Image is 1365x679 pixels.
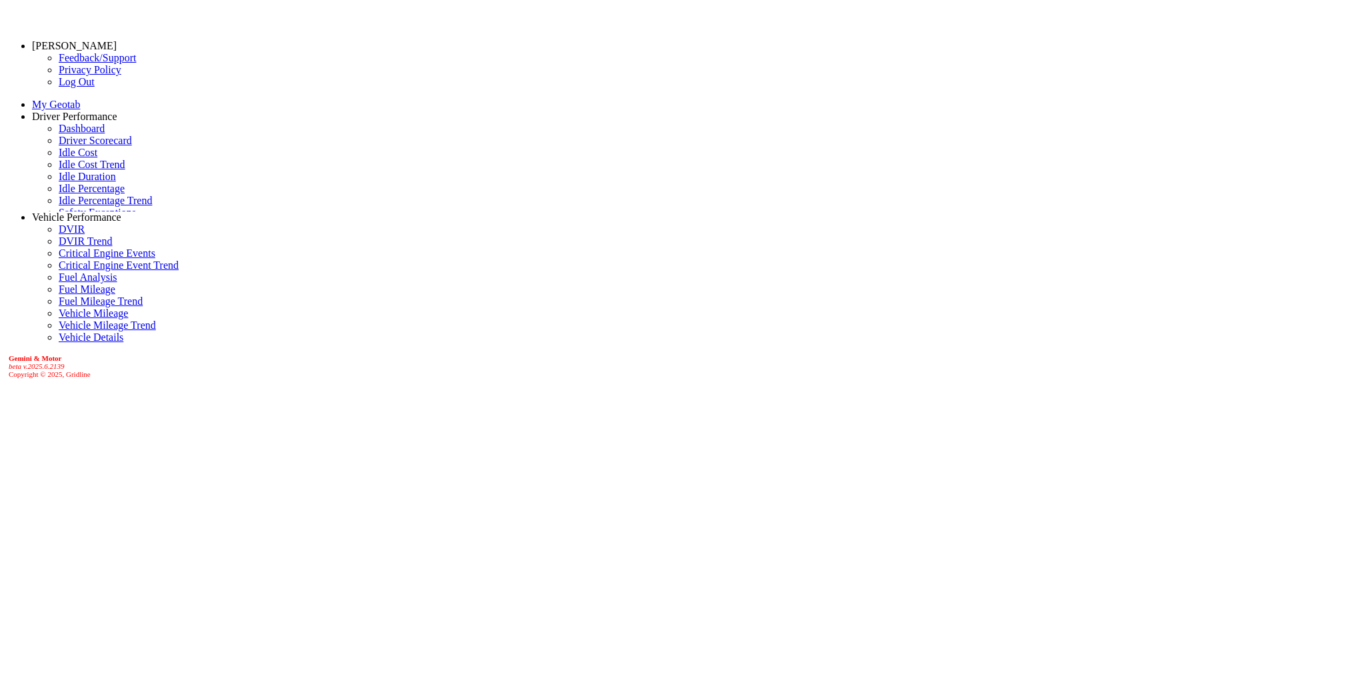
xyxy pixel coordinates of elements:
[32,40,117,51] a: [PERSON_NAME]
[59,64,121,75] a: Privacy Policy
[59,271,117,283] a: Fuel Analysis
[59,247,155,259] a: Critical Engine Events
[59,331,123,343] a: Vehicle Details
[59,76,95,87] a: Log Out
[59,283,115,295] a: Fuel Mileage
[59,135,132,146] a: Driver Scorecard
[59,183,125,194] a: Idle Percentage
[9,354,61,362] b: Gemini & Motor
[59,171,116,182] a: Idle Duration
[59,223,85,235] a: DVIR
[32,111,117,122] a: Driver Performance
[59,259,179,271] a: Critical Engine Event Trend
[32,211,121,223] a: Vehicle Performance
[59,235,112,247] a: DVIR Trend
[59,147,97,158] a: Idle Cost
[59,295,143,307] a: Fuel Mileage Trend
[59,52,136,63] a: Feedback/Support
[32,99,80,110] a: My Geotab
[59,195,152,206] a: Idle Percentage Trend
[9,362,65,370] i: beta v.2025.6.2139
[59,207,136,218] a: Safety Exceptions
[59,319,156,331] a: Vehicle Mileage Trend
[59,307,128,319] a: Vehicle Mileage
[9,354,1360,378] div: Copyright © 2025, Gridline
[59,159,125,170] a: Idle Cost Trend
[59,123,105,134] a: Dashboard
